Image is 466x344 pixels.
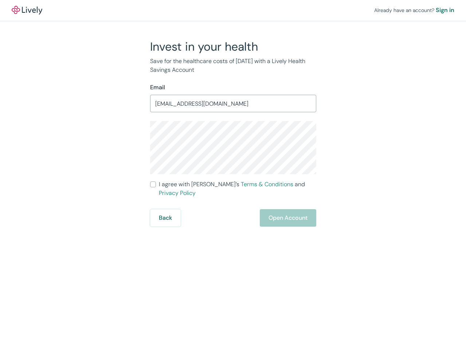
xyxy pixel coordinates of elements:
div: Already have an account? [374,6,454,15]
h2: Invest in your health [150,39,316,54]
span: I agree with [PERSON_NAME]’s and [159,180,316,198]
a: Sign in [436,6,454,15]
a: Privacy Policy [159,189,196,197]
label: Email [150,83,165,92]
img: Lively [12,6,42,15]
a: Terms & Conditions [241,180,293,188]
p: Save for the healthcare costs of [DATE] with a Lively Health Savings Account [150,57,316,74]
a: LivelyLively [12,6,42,15]
button: Back [150,209,181,227]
